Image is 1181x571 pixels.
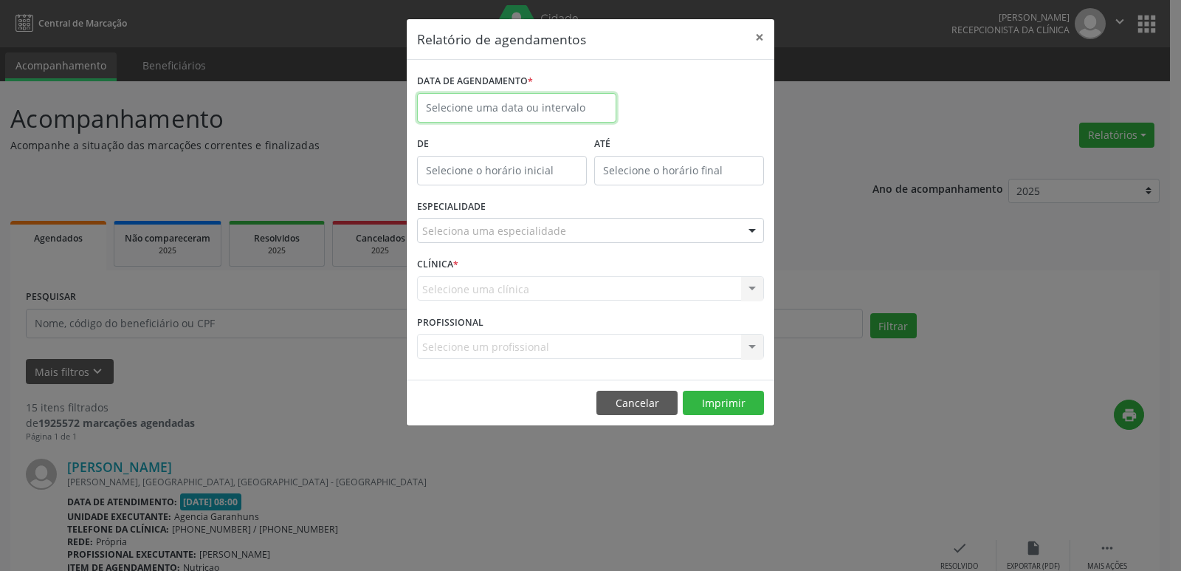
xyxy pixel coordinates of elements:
[417,70,533,93] label: DATA DE AGENDAMENTO
[683,391,764,416] button: Imprimir
[417,93,616,123] input: Selecione uma data ou intervalo
[417,30,586,49] h5: Relatório de agendamentos
[417,253,458,276] label: CLÍNICA
[417,133,587,156] label: De
[594,156,764,185] input: Selecione o horário final
[417,311,483,334] label: PROFISSIONAL
[417,156,587,185] input: Selecione o horário inicial
[596,391,678,416] button: Cancelar
[422,223,566,239] span: Seleciona uma especialidade
[417,196,486,219] label: ESPECIALIDADE
[745,19,774,55] button: Close
[594,133,764,156] label: ATÉ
